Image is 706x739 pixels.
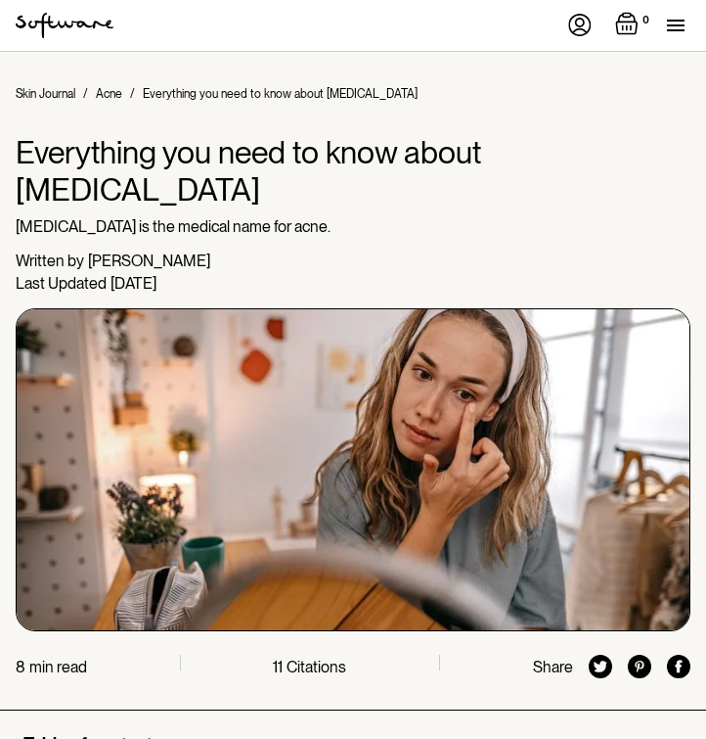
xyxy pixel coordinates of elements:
[16,252,84,270] div: Written by
[83,87,88,101] div: /
[143,87,418,101] div: Everything you need to know about [MEDICAL_DATA]
[628,655,651,678] img: pinterest icon
[615,12,653,39] a: Open cart
[639,12,653,29] div: 0
[16,274,107,293] div: Last Updated
[88,252,210,270] div: [PERSON_NAME]
[533,658,573,676] div: Share
[16,134,690,209] h1: Everything you need to know about [MEDICAL_DATA]
[96,87,122,101] a: Acne
[667,655,690,678] img: facebook icon
[110,274,156,293] div: [DATE]
[16,13,113,38] a: home
[287,658,346,676] div: Citations
[16,87,75,101] a: Skin Journal
[273,658,283,676] div: 11
[16,658,25,676] div: 8
[16,13,113,38] img: Software Logo
[16,217,690,236] p: [MEDICAL_DATA] is the medical name for acne.
[589,655,612,678] img: twitter icon
[29,658,87,676] div: min read
[130,87,135,101] div: /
